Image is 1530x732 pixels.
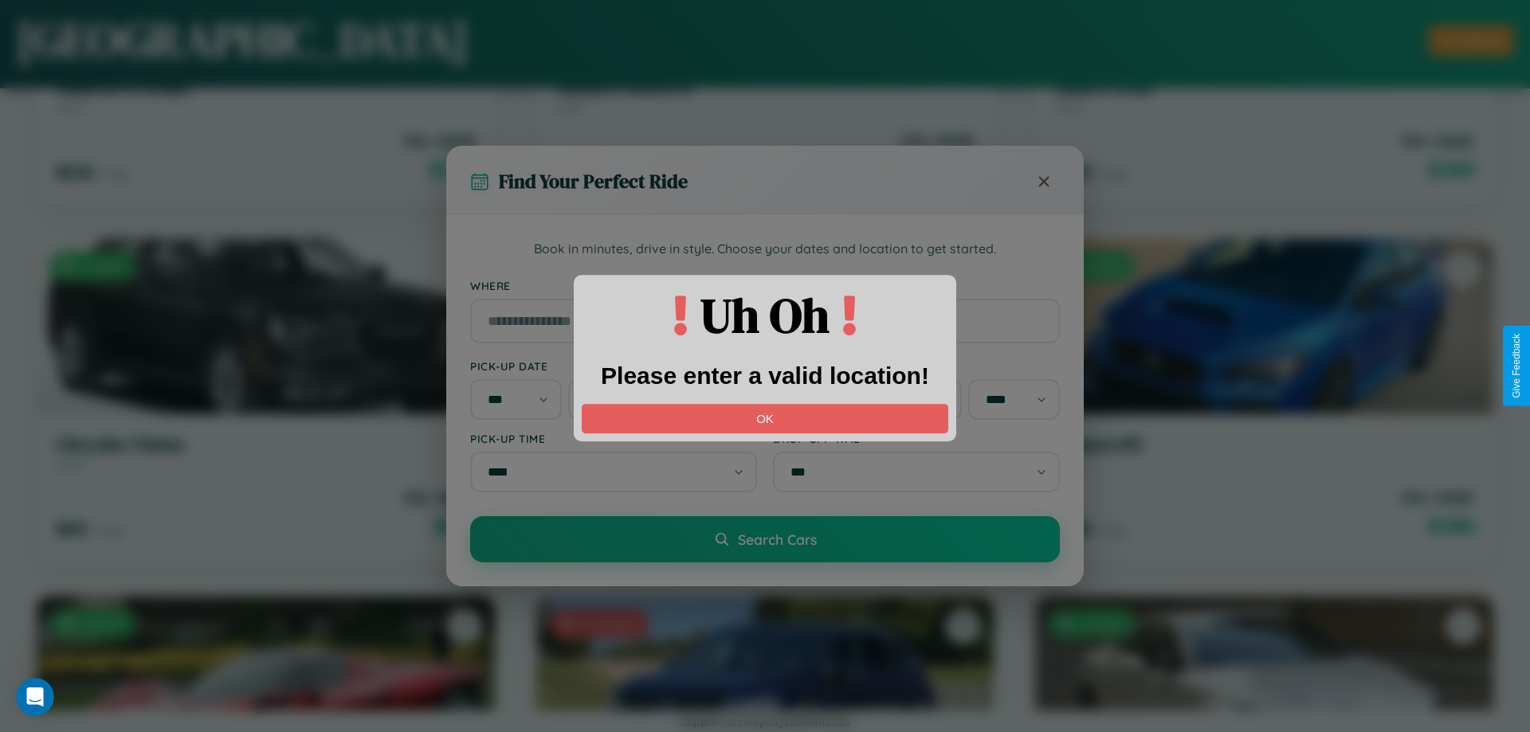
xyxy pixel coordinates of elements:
[470,279,1060,292] label: Where
[470,432,757,445] label: Pick-up Time
[499,168,688,194] h3: Find Your Perfect Ride
[470,359,757,373] label: Pick-up Date
[738,530,817,548] span: Search Cars
[773,359,1060,373] label: Drop-off Date
[470,239,1060,260] p: Book in minutes, drive in style. Choose your dates and location to get started.
[773,432,1060,445] label: Drop-off Time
